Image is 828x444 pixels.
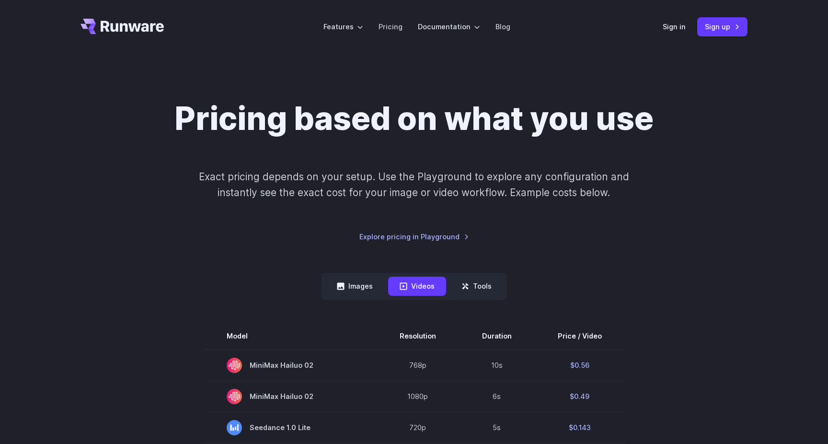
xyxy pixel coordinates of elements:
[174,100,654,138] h1: Pricing based on what you use
[227,389,354,404] span: MiniMax Hailuo 02
[325,277,384,295] button: Images
[80,19,164,34] a: Go to /
[459,350,535,381] td: 10s
[535,381,625,412] td: $0.49
[459,323,535,350] th: Duration
[204,323,377,350] th: Model
[535,350,625,381] td: $0.56
[418,21,480,32] label: Documentation
[663,21,686,32] a: Sign in
[697,17,747,36] a: Sign up
[377,323,459,350] th: Resolution
[323,21,363,32] label: Features
[377,381,459,412] td: 1080p
[377,412,459,443] td: 720p
[227,358,354,373] span: MiniMax Hailuo 02
[379,21,402,32] a: Pricing
[359,231,469,242] a: Explore pricing in Playground
[227,420,354,435] span: Seedance 1.0 Lite
[535,412,625,443] td: $0.143
[495,21,510,32] a: Blog
[181,169,647,201] p: Exact pricing depends on your setup. Use the Playground to explore any configuration and instantl...
[459,412,535,443] td: 5s
[450,277,503,295] button: Tools
[388,277,446,295] button: Videos
[377,350,459,381] td: 768p
[459,381,535,412] td: 6s
[535,323,625,350] th: Price / Video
